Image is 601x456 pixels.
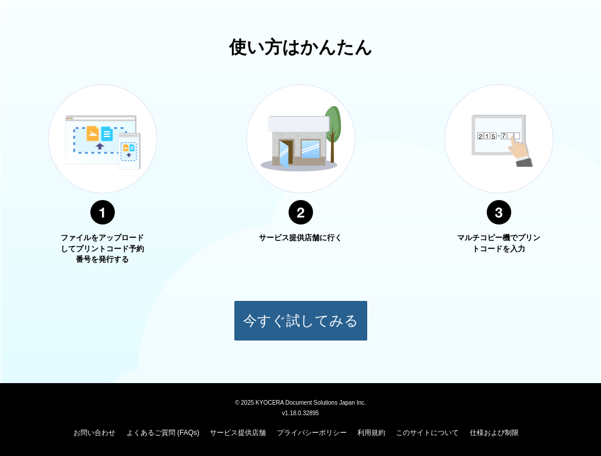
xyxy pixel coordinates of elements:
a: プライバシーポリシー [277,429,347,437]
a: 仕様および制限 [470,429,519,437]
a: 利用規約 [357,429,385,437]
a: お問い合わせ [73,429,115,437]
span: v1.18.0.32895 [282,409,319,416]
button: 今すぐ試してみる [234,300,368,341]
a: サービス提供店舗 [210,429,266,437]
p: マルチコピー機でプリントコードを入力 [455,233,543,254]
a: よくあるご質問 (FAQs) [126,429,199,437]
span: © 2025 KYOCERA Document Solutions Japan Inc. [235,398,366,406]
p: ファイルをアップロードしてプリントコード予約番号を発行する [59,233,146,265]
p: サービス提供店舗に行く [257,233,345,244]
a: このサイトについて [396,429,459,437]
